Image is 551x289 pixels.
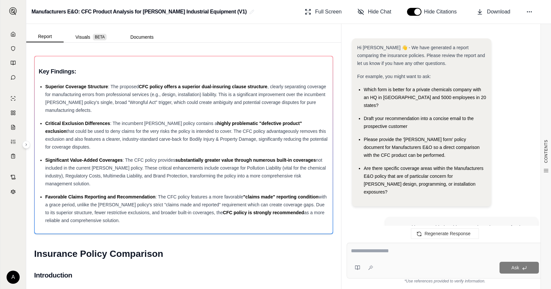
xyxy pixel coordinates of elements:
[411,228,479,239] button: Regenerate Response
[355,5,394,18] button: Hide Chat
[357,45,485,66] span: Hi [PERSON_NAME] 👋 - We have generated a report comparing the insurance policies. Please review t...
[357,74,431,79] span: For example, you might want to ask:
[4,121,22,134] a: Claim Coverage
[302,5,344,18] button: Full Screen
[4,92,22,105] a: Single Policy
[175,157,316,163] span: substantially greater value through numerous built-in coverages
[34,245,333,263] h1: Insurance Policy Comparison
[64,32,118,42] button: Visuals
[93,34,107,40] span: BETA
[424,231,470,236] span: Regenerate Response
[368,8,391,16] span: Hide Chat
[223,210,304,215] span: CFC policy is strongly recommended
[139,84,267,89] span: CFC policy offers a superior dual-insuring clause structure
[45,194,155,199] span: Favorable Claims Reporting and Recommendation
[45,121,110,126] span: Critical Exclusion Differences
[118,32,165,42] button: Documents
[364,87,486,108] span: Which form is better for a private chemicals company with an HQ in [GEOGRAPHIC_DATA] and 5000 emp...
[347,279,543,284] div: *Use references provided to verify information.
[45,129,328,150] span: that could be used to deny claims for the very risks the policy is intended to cover. The CFC pol...
[26,31,64,42] button: Report
[543,140,549,163] span: CONTENTS
[4,42,22,55] a: Documents Vault
[315,8,342,16] span: Full Screen
[393,223,531,263] div: I am working on a side-by-side comparison document for these policies. Can you make me a bullet l...
[364,116,474,129] span: Draft your recommendation into a concise email to the prospective customer
[474,5,513,18] button: Download
[4,56,22,70] a: Prompt Library
[22,141,30,149] button: Expand sidebar
[364,137,480,158] span: Please provide the '[PERSON_NAME] form' policy document for Manufacturers E&O so a direct compari...
[4,106,22,119] a: Policy Comparisons
[7,271,20,284] div: A
[7,5,20,18] button: Expand sidebar
[123,157,175,163] span: : The CFC policy provides
[243,194,318,199] span: "claims made" reporting condition
[4,150,22,163] a: Coverage Table
[424,8,461,16] span: Hide Citations
[31,6,247,18] h2: Manufacturers E&O: CFC Product Analysis for [PERSON_NAME] Industrial Equipment (V1)
[364,166,483,195] span: Are there specific coverage areas within the Manufacturers E&O policy that are of particular conc...
[511,265,519,270] span: Ask
[4,28,22,41] a: Home
[45,157,123,163] span: Significant Value-Added Coverages
[9,7,17,15] img: Expand sidebar
[45,84,108,89] span: Superior Coverage Structure
[487,8,510,16] span: Download
[4,171,22,184] a: Contract Analysis
[108,84,139,89] span: : The proposed
[4,135,22,148] a: Custom Report
[45,194,327,215] span: with a grace period, unlike the [PERSON_NAME] policy's strict "claims made and reported" requirem...
[34,268,333,282] h2: Introduction
[110,121,217,126] span: : The incumbent [PERSON_NAME] policy contains a
[155,194,243,199] span: : The CFC policy features a more favorable
[4,185,22,198] a: Legal Search Engine
[39,66,329,77] h3: Key Findings:
[500,262,539,274] button: Ask
[4,71,22,84] a: Chat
